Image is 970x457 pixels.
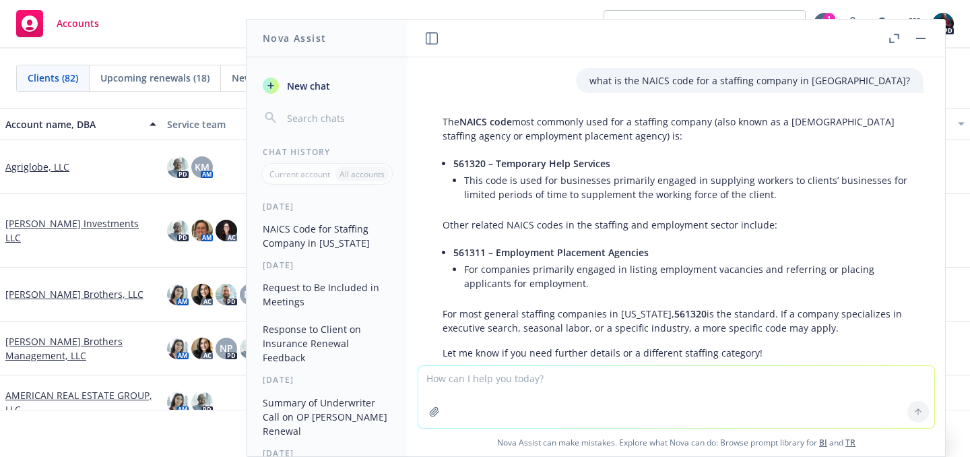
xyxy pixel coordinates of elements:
a: Agriglobe, LLC [5,160,69,174]
div: Service team [167,117,318,131]
p: what is the NAICS code for a staffing company in [GEOGRAPHIC_DATA]? [589,73,910,88]
span: NAICS code [459,115,512,128]
img: photo [191,220,213,241]
span: NP [244,287,257,301]
img: photo [167,392,189,413]
img: photo [167,156,189,178]
button: New chat [257,73,397,98]
img: photo [216,284,237,305]
h1: Nova Assist [263,31,326,45]
img: photo [191,338,213,359]
button: Request to Be Included in Meetings [257,276,397,313]
p: Other related NAICS codes in the staffing and employment sector include: [443,218,910,232]
a: [PERSON_NAME] Investments LLC [5,216,156,245]
div: [DATE] [247,201,408,212]
a: Search [870,10,897,37]
p: For most general staffing companies in [US_STATE], is the standard. If a company specializes in e... [443,307,910,335]
img: photo [167,220,189,241]
a: [PERSON_NAME] Brothers Management, LLC [5,334,156,363]
button: Service team [162,108,323,140]
div: Account name, DBA [5,117,141,131]
p: Current account [269,169,330,180]
img: photo [191,392,213,413]
li: For companies primarily engaged in listing employment vacancies and referring or placing applican... [464,260,910,293]
img: photo [932,13,954,34]
span: 561311 – Employment Placement Agencies [453,246,649,259]
img: photo [167,284,189,305]
a: Report a Bug [839,10,866,37]
span: 561320 [674,307,707,320]
span: NP [220,341,233,355]
span: KM [195,160,209,174]
div: Chat History [247,146,408,158]
span: Nova Assist can make mistakes. Explore what Nova can do: Browse prompt library for and [413,429,940,456]
div: 1 [823,13,835,25]
p: All accounts [339,169,385,180]
a: AMERICAN REAL ESTATE GROUP, LLC [5,388,156,417]
a: Accounts [11,5,104,42]
div: [DATE] [247,260,408,271]
span: 561320 – Temporary Help Services [453,157,610,170]
p: Let me know if you need further details or a different staffing category! [443,346,910,360]
a: Switch app [901,10,928,37]
a: TR [845,437,855,448]
span: Accounts [57,18,99,29]
div: [DATE] [247,374,408,386]
span: View accounts as producer... [615,17,744,31]
input: Search chats [284,109,391,127]
img: photo [167,338,189,359]
a: BI [819,437,827,448]
img: photo [191,284,213,305]
button: View accounts as producer... [604,10,806,37]
span: New businesses (1) [232,71,319,85]
li: This code is used for businesses primarily engaged in supplying workers to clients’ businesses fo... [464,171,910,204]
button: Response to Client on Insurance Renewal Feedback [257,318,397,369]
span: Upcoming renewals (18) [100,71,209,85]
a: [PERSON_NAME] Brothers, LLC [5,287,143,301]
img: photo [240,338,261,359]
span: New chat [284,79,330,93]
button: Summary of Underwriter Call on OP [PERSON_NAME] Renewal [257,392,397,442]
p: The most commonly used for a staffing company (also known as a [DEMOGRAPHIC_DATA] staffing agency... [443,115,910,143]
img: photo [216,220,237,241]
button: NAICS Code for Staffing Company in [US_STATE] [257,218,397,254]
span: Clients (82) [28,71,78,85]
